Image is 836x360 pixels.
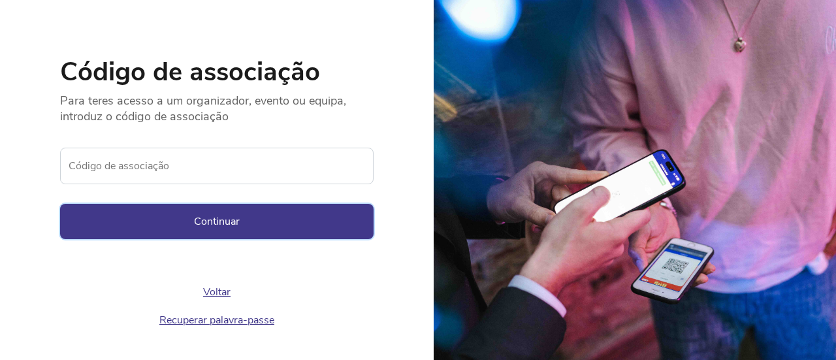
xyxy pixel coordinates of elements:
a: Voltar [203,285,231,299]
h1: Código de associação [60,59,374,85]
a: Recuperar palavra-passe [159,313,274,327]
button: Continuar [60,204,374,239]
p: Para teres acesso a um organizador, evento ou equipa, introduz o código de associação [60,85,374,124]
label: Código de associação [60,148,374,184]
